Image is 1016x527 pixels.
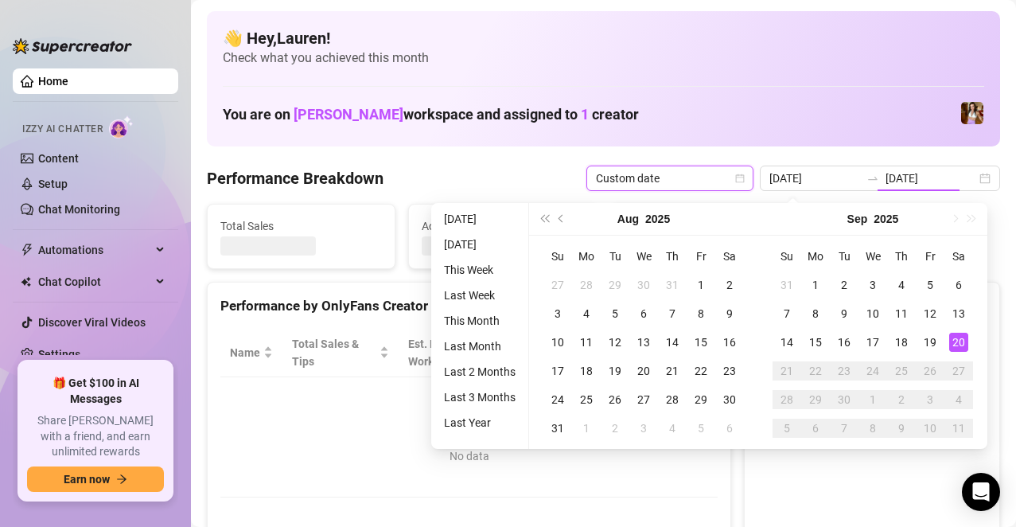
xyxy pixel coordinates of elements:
span: 🎁 Get $100 in AI Messages [27,376,164,407]
button: Earn nowarrow-right [27,466,164,492]
span: Share [PERSON_NAME] with a friend, and earn unlimited rewards [27,413,164,460]
img: Elena [961,102,983,124]
a: Content [38,152,79,165]
span: Total Sales [220,217,382,235]
a: Chat Monitoring [38,203,120,216]
span: Chat Conversion [615,335,695,370]
span: Check what you achieved this month [223,49,984,67]
div: Performance by OnlyFans Creator [220,295,718,317]
span: Automations [38,237,151,263]
img: Chat Copilot [21,276,31,287]
span: Messages Sent [624,217,785,235]
span: Earn now [64,473,110,486]
div: Open Intercom Messenger [962,473,1000,511]
input: Start date [769,170,860,187]
input: End date [886,170,976,187]
img: logo-BBDzfeDw.svg [13,38,132,54]
h1: You are on workspace and assigned to creator [223,106,639,123]
div: No data [236,447,702,465]
th: Chat Conversion [605,329,718,377]
div: Est. Hours Worked [408,335,494,370]
span: Total Sales & Tips [292,335,376,370]
a: Home [38,75,68,88]
h4: Performance Breakdown [207,167,383,189]
span: Active Chats [422,217,583,235]
span: [PERSON_NAME] [294,106,403,123]
th: Total Sales & Tips [282,329,399,377]
span: to [866,172,879,185]
a: Settings [38,348,80,361]
span: calendar [735,174,745,183]
div: Sales by OnlyFans Creator [757,295,987,317]
span: Sales / Hour [525,335,583,370]
span: Izzy AI Chatter [22,122,103,137]
span: 1 [581,106,589,123]
span: arrow-right [116,474,127,485]
th: Name [220,329,282,377]
th: Sales / Hour [516,329,605,377]
span: thunderbolt [21,244,33,256]
a: Discover Viral Videos [38,316,146,329]
img: AI Chatter [109,115,134,139]
a: Setup [38,178,68,190]
span: Custom date [596,166,744,190]
span: swap-right [866,172,879,185]
span: Name [230,344,260,361]
h4: 👋 Hey, Lauren ! [223,27,984,49]
span: Chat Copilot [38,269,151,295]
